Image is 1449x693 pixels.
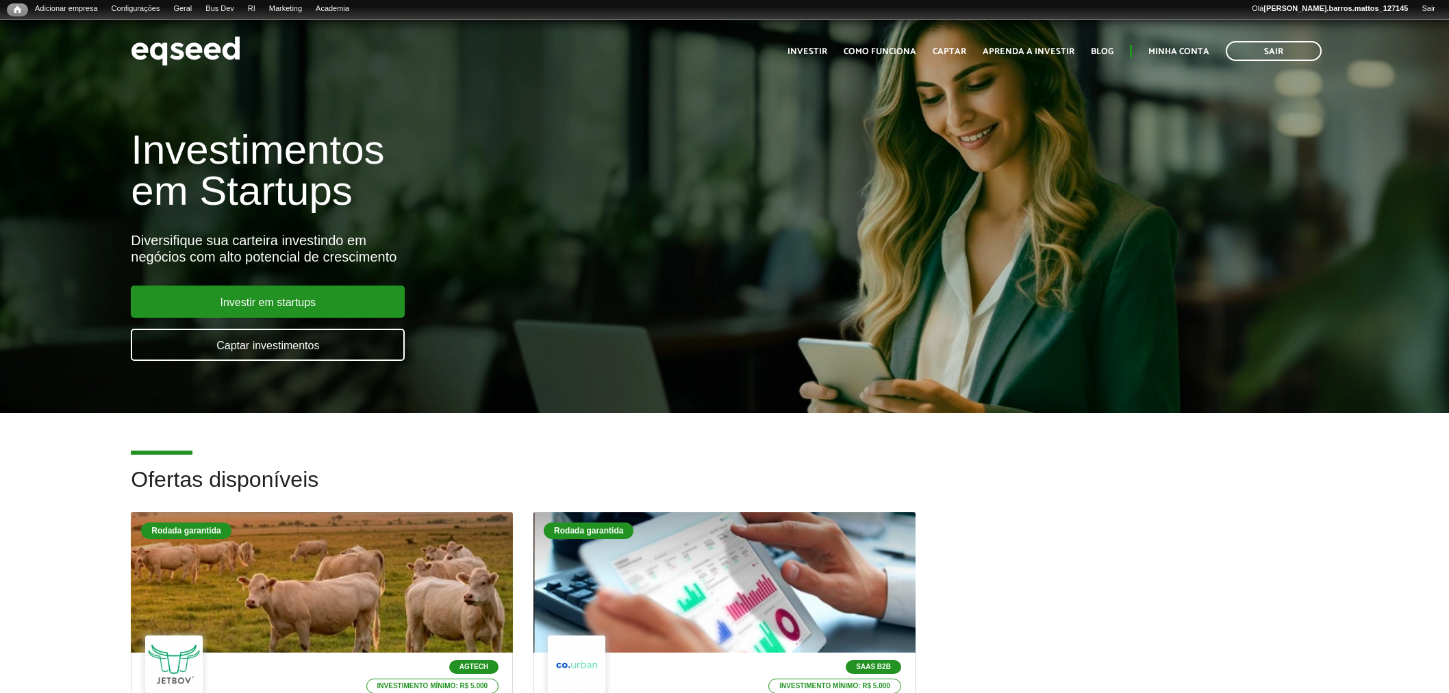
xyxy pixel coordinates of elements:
[131,33,240,69] img: EqSeed
[1245,3,1415,14] a: Olá[PERSON_NAME].barros.mattos_127145
[141,522,231,539] div: Rodada garantida
[1226,41,1322,61] a: Sair
[983,47,1074,56] a: Aprenda a investir
[199,3,241,14] a: Bus Dev
[1091,47,1113,56] a: Blog
[1148,47,1209,56] a: Minha conta
[131,129,835,212] h1: Investimentos em Startups
[844,47,916,56] a: Como funciona
[131,232,835,265] div: Diversifique sua carteira investindo em negócios com alto potencial de crescimento
[7,3,28,16] a: Início
[846,660,901,674] p: SaaS B2B
[309,3,356,14] a: Academia
[1415,3,1442,14] a: Sair
[131,286,405,318] a: Investir em startups
[28,3,105,14] a: Adicionar empresa
[14,5,21,14] span: Início
[131,468,1318,512] h2: Ofertas disponíveis
[1263,4,1408,12] strong: [PERSON_NAME].barros.mattos_127145
[449,660,499,674] p: Agtech
[241,3,262,14] a: RI
[105,3,167,14] a: Configurações
[544,522,633,539] div: Rodada garantida
[262,3,309,14] a: Marketing
[933,47,966,56] a: Captar
[131,329,405,361] a: Captar investimentos
[787,47,827,56] a: Investir
[166,3,199,14] a: Geral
